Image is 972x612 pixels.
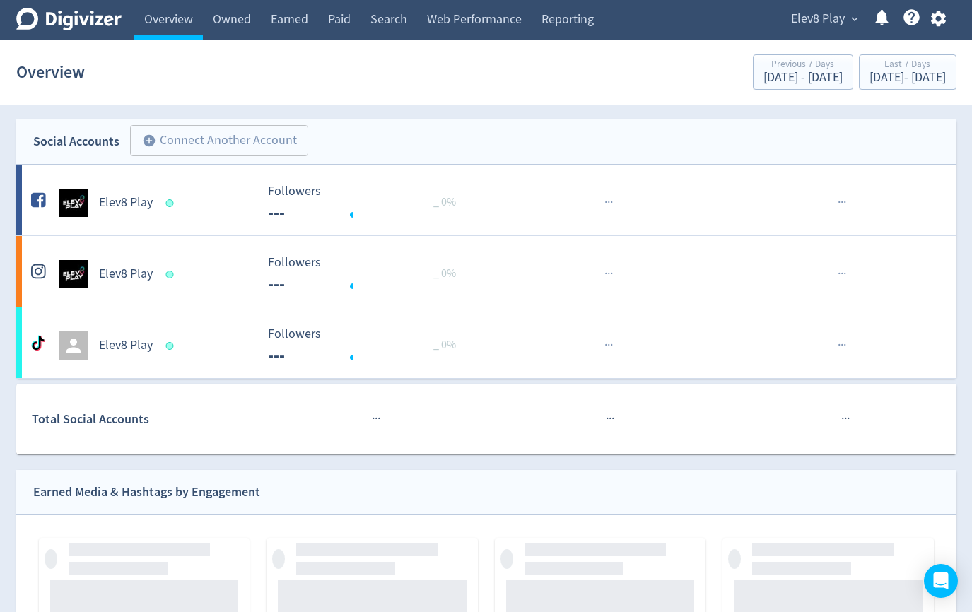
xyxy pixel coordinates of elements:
[610,265,613,283] span: ·
[604,336,607,354] span: ·
[869,71,946,84] div: [DATE] - [DATE]
[165,271,177,278] span: Data last synced: 17 Sep 2025, 9:02pm (AEST)
[763,59,843,71] div: Previous 7 Days
[610,336,613,354] span: ·
[924,564,958,598] div: Open Intercom Messenger
[791,8,845,30] span: Elev8 Play
[844,410,847,428] span: ·
[119,127,308,156] a: Connect Another Account
[375,410,377,428] span: ·
[609,410,611,428] span: ·
[838,336,841,354] span: ·
[142,134,156,148] span: add_circle
[843,194,846,211] span: ·
[843,265,846,283] span: ·
[130,125,308,156] button: Connect Another Account
[33,482,260,502] div: Earned Media & Hashtags by Engagement
[165,199,177,207] span: Data last synced: 17 Sep 2025, 9:02pm (AEST)
[869,59,946,71] div: Last 7 Days
[16,307,956,378] a: Elev8 Play Followers --- Followers --- _ 0%······
[32,409,257,430] div: Total Social Accounts
[841,194,843,211] span: ·
[604,194,607,211] span: ·
[261,327,473,365] svg: Followers ---
[838,194,841,211] span: ·
[99,337,153,354] h5: Elev8 Play
[843,336,846,354] span: ·
[607,265,610,283] span: ·
[607,194,610,211] span: ·
[848,13,861,25] span: expand_more
[33,131,119,152] div: Social Accounts
[59,189,88,217] img: Elev8 Play undefined
[847,410,850,428] span: ·
[607,336,610,354] span: ·
[433,338,456,352] span: _ 0%
[606,410,609,428] span: ·
[16,236,956,307] a: Elev8 Play undefinedElev8 Play Followers --- Followers --- _ 0%······
[604,265,607,283] span: ·
[753,54,853,90] button: Previous 7 Days[DATE] - [DATE]
[261,184,473,222] svg: Followers ---
[433,195,456,209] span: _ 0%
[859,54,956,90] button: Last 7 Days[DATE]- [DATE]
[16,49,85,95] h1: Overview
[841,265,843,283] span: ·
[611,410,614,428] span: ·
[99,194,153,211] h5: Elev8 Play
[786,8,862,30] button: Elev8 Play
[261,256,473,293] svg: Followers ---
[377,410,380,428] span: ·
[16,165,956,235] a: Elev8 Play undefinedElev8 Play Followers --- Followers --- _ 0%······
[165,342,177,350] span: Data last synced: 18 Sep 2025, 8:01am (AEST)
[372,410,375,428] span: ·
[841,410,844,428] span: ·
[763,71,843,84] div: [DATE] - [DATE]
[841,336,843,354] span: ·
[99,266,153,283] h5: Elev8 Play
[59,260,88,288] img: Elev8 Play undefined
[610,194,613,211] span: ·
[433,266,456,281] span: _ 0%
[838,265,841,283] span: ·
